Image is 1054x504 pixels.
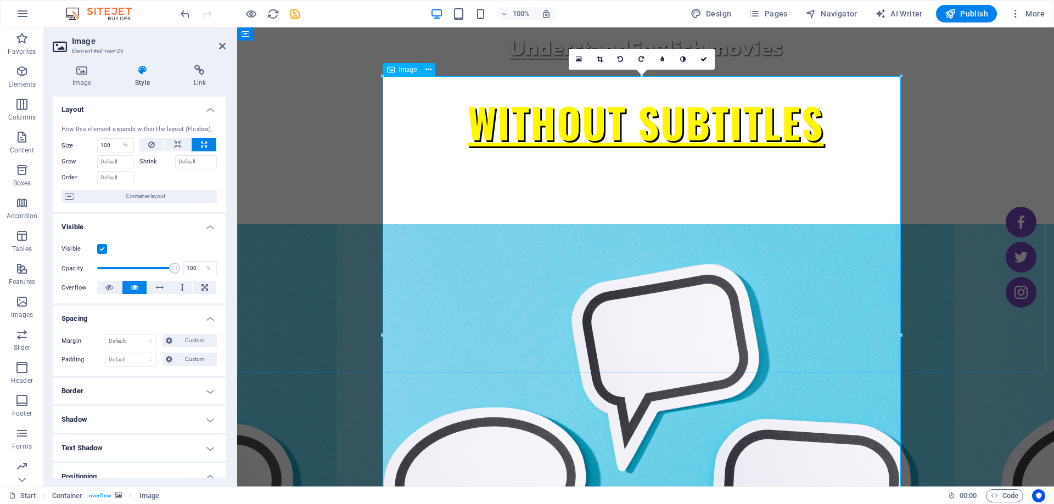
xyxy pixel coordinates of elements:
button: Publish [936,5,997,22]
label: Shrink [139,155,175,168]
div: Design (Ctrl+Alt+Y) [686,5,736,22]
span: Code [991,489,1018,502]
p: Columns [8,113,36,122]
a: Rotate left 90° [610,49,631,70]
h4: Spacing [53,305,226,325]
h4: Layout [53,97,226,116]
button: Container layout [61,190,217,203]
p: Favorites [8,47,36,56]
label: Margin [61,335,105,348]
h6: Session time [948,489,977,502]
a: Confirm ( Ctrl ⏎ ) [694,49,715,70]
h6: 100% [513,7,530,20]
h4: Image [53,65,115,88]
p: Content [10,146,34,155]
label: Opacity [61,265,97,271]
a: Blur [652,49,673,70]
p: Header [11,376,33,385]
h4: Link [174,65,226,88]
i: On resize automatically adjust zoom level to fit chosen device. [541,9,551,19]
label: Size [61,143,97,149]
button: Pages [744,5,792,22]
button: save [288,7,301,20]
button: 100% [496,7,535,20]
i: This element contains a background [115,492,122,499]
span: Custom [176,353,214,366]
button: More [1006,5,1049,22]
p: Footer [12,409,32,418]
span: Design [691,8,732,19]
label: Padding [61,353,105,366]
span: Click to select. Double-click to edit [139,489,159,502]
p: Slider [14,343,31,352]
p: Forms [12,442,32,451]
label: Grow [61,155,97,168]
span: : [967,491,969,500]
span: AI Writer [875,8,923,19]
span: Navigator [805,8,857,19]
span: Container layout [77,190,214,203]
h2: Image [72,36,226,46]
p: Elements [8,80,36,89]
span: Publish [945,8,988,19]
button: reload [266,7,279,20]
span: Click to select. Double-click to edit [52,489,83,502]
h4: Border [53,378,226,404]
a: Greyscale [673,49,694,70]
button: Code [986,489,1023,502]
label: Visible [61,242,97,256]
h4: Shadow [53,406,226,433]
h4: Text Shadow [53,435,226,461]
button: Custom [162,334,217,347]
a: Crop mode [590,49,610,70]
span: . overflow [87,489,111,502]
span: Image [399,66,417,73]
label: Order [61,171,97,184]
button: Design [686,5,736,22]
nav: breadcrumb [52,489,159,502]
p: Images [11,310,33,319]
input: Default [175,155,217,168]
div: % [201,262,216,275]
i: Save (Ctrl+S) [289,8,301,20]
button: Usercentrics [1032,489,1045,502]
i: Undo: Change width (Ctrl+Z) [179,8,192,20]
input: Default [97,171,134,184]
h3: Element #ed-new-26 [72,46,204,56]
span: More [1010,8,1045,19]
p: Tables [12,245,32,253]
button: Navigator [801,5,862,22]
a: Click to cancel selection. Double-click to open Pages [9,489,36,502]
p: Accordion [7,212,37,220]
label: Overflow [61,281,97,295]
span: Pages [749,8,787,19]
button: undo [178,7,192,20]
button: Custom [162,353,217,366]
p: Boxes [13,179,31,188]
img: Editor Logo [63,7,145,20]
p: Features [9,278,35,286]
h4: Visible [53,214,226,234]
span: 00 00 [960,489,977,502]
div: How this element expands within the layout (Flexbox). [61,125,217,134]
a: Rotate right 90° [631,49,652,70]
button: AI Writer [871,5,927,22]
h4: Positioning [53,463,226,483]
a: Select files from the file manager, stock photos, or upload file(s) [569,49,590,70]
button: Click here to leave preview mode and continue editing [244,7,257,20]
input: Default [97,155,134,168]
h4: Style [115,65,173,88]
span: Custom [176,334,214,347]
